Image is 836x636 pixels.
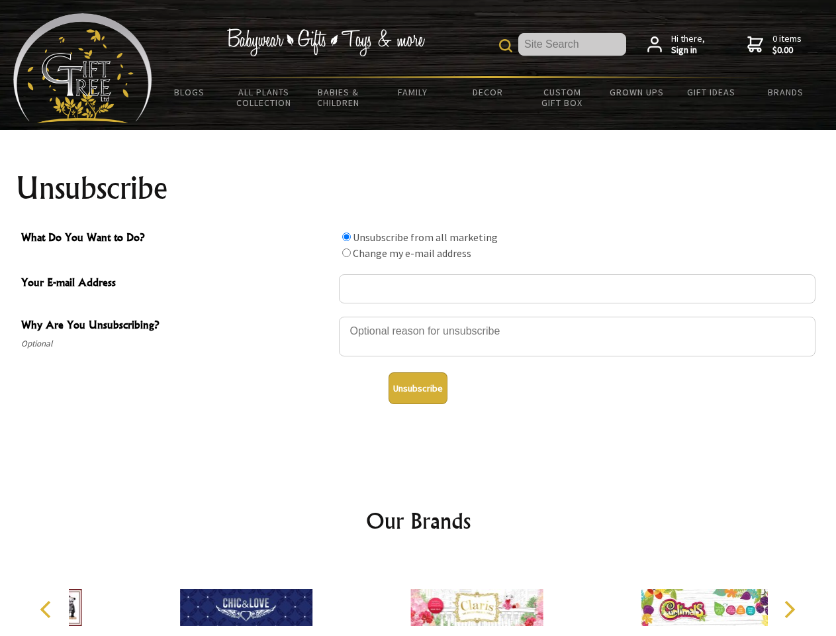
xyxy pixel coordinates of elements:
textarea: Why Are You Unsubscribing? [339,317,815,356]
label: Unsubscribe from all marketing [353,231,498,244]
strong: Sign in [671,44,705,56]
input: Site Search [518,33,626,56]
a: All Plants Collection [227,78,302,117]
a: Custom Gift Box [525,78,600,117]
input: What Do You Want to Do? [342,233,351,241]
a: Gift Ideas [674,78,749,106]
a: Brands [749,78,823,106]
span: Optional [21,336,332,352]
img: Babywear - Gifts - Toys & more [226,28,425,56]
span: Your E-mail Address [21,274,332,293]
h2: Our Brands [26,505,810,537]
img: Babyware - Gifts - Toys and more... [13,13,152,123]
a: Hi there,Sign in [647,33,705,56]
span: Hi there, [671,33,705,56]
a: BLOGS [152,78,227,106]
img: product search [499,39,512,52]
a: Decor [450,78,525,106]
a: Family [376,78,451,106]
button: Next [774,595,804,624]
label: Change my e-mail address [353,246,471,260]
h1: Unsubscribe [16,172,821,204]
input: What Do You Want to Do? [342,248,351,257]
a: Grown Ups [599,78,674,106]
a: 0 items$0.00 [747,33,802,56]
span: What Do You Want to Do? [21,229,332,248]
button: Previous [33,595,62,624]
input: Your E-mail Address [339,274,815,303]
button: Unsubscribe [389,372,447,404]
a: Babies & Children [301,78,376,117]
strong: $0.00 [772,44,802,56]
span: Why Are You Unsubscribing? [21,317,332,336]
span: 0 items [772,32,802,56]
